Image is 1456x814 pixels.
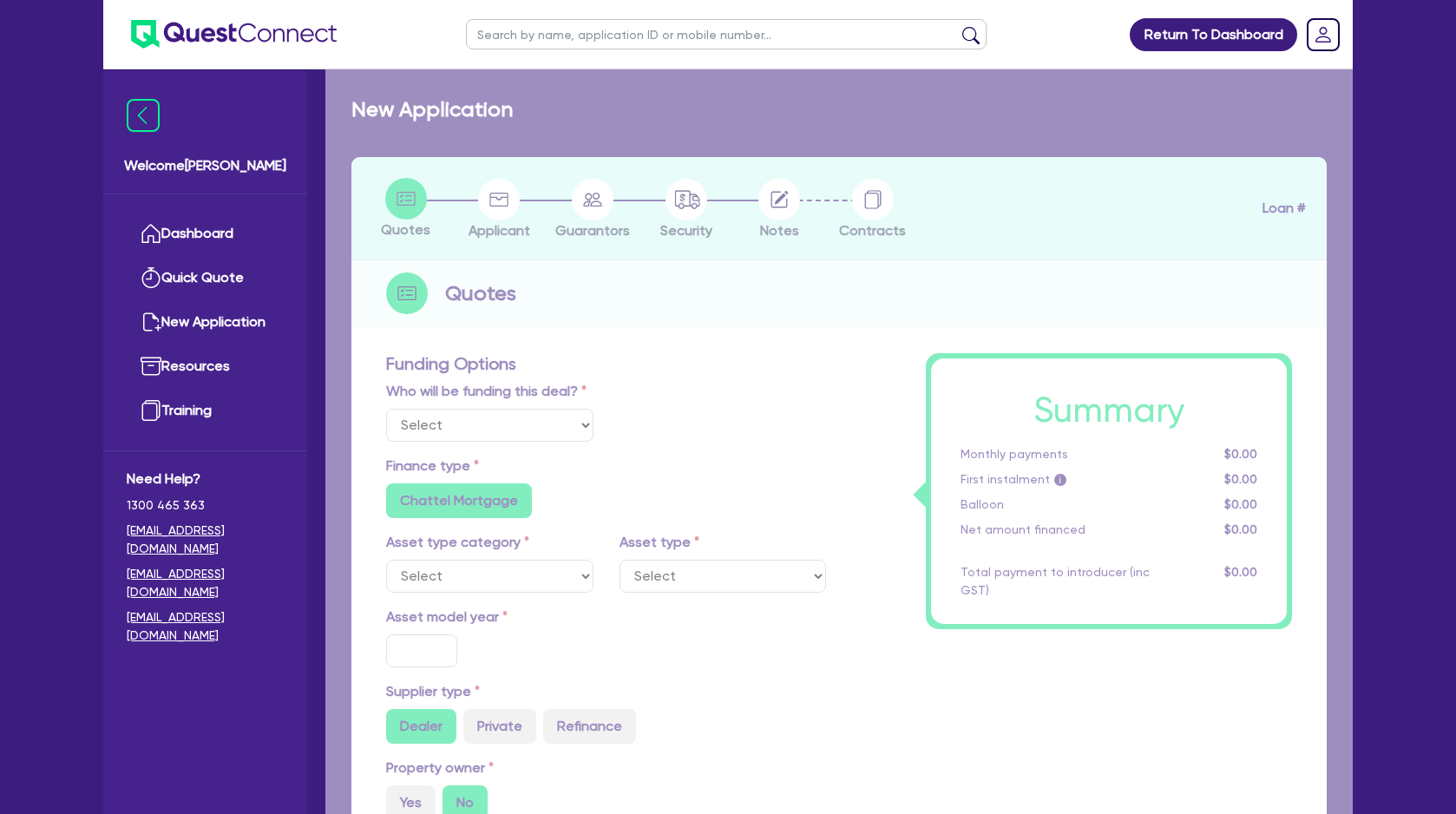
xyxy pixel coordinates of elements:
a: [EMAIL_ADDRESS][DOMAIN_NAME] [127,565,284,601]
img: icon-menu-close [127,99,160,132]
img: resources [141,356,161,377]
a: Dropdown toggle [1301,12,1346,57]
img: quest-connect-logo-blue [131,20,337,49]
img: new-application [141,312,161,332]
span: 1300 465 363 [127,496,284,515]
img: training [141,400,161,421]
span: Need Help? [127,469,284,489]
input: Search by name, application ID or mobile number... [466,19,987,49]
a: New Application [127,300,284,345]
a: Training [127,389,284,433]
span: Welcome [PERSON_NAME] [124,155,286,176]
a: Quick Quote [127,256,284,300]
a: Resources [127,345,284,389]
a: Dashboard [127,212,284,256]
a: [EMAIL_ADDRESS][DOMAIN_NAME] [127,608,284,645]
a: Return To Dashboard [1130,18,1297,51]
img: quick-quote [141,267,161,288]
a: [EMAIL_ADDRESS][DOMAIN_NAME] [127,522,284,558]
